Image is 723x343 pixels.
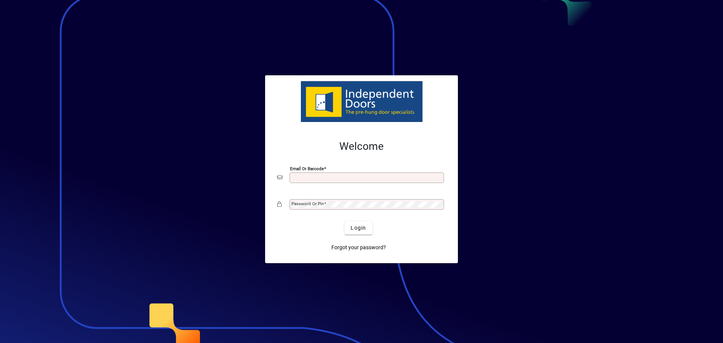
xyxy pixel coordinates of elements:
mat-label: Password or Pin [291,201,324,206]
span: Forgot your password? [331,244,386,252]
h2: Welcome [277,140,446,153]
mat-label: Email or Barcode [290,166,324,171]
button: Login [345,221,372,235]
span: Login [351,224,366,232]
a: Forgot your password? [328,241,389,254]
